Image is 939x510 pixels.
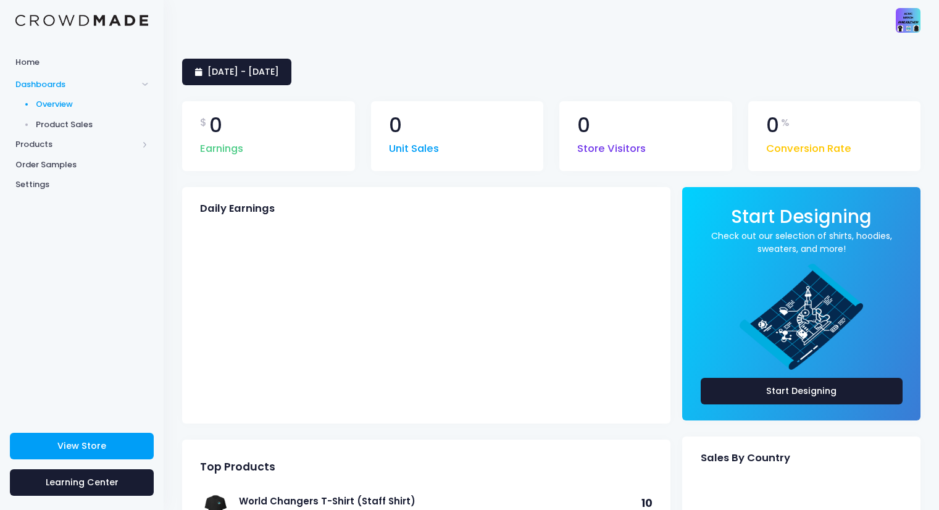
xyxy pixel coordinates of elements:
span: [DATE] - [DATE] [207,65,279,78]
img: Logo [15,15,148,27]
a: World Changers T-Shirt (Staff Shirt) [239,495,628,508]
span: 0 [577,115,590,136]
span: Sales By Country [701,452,790,464]
a: Learning Center [10,469,154,496]
span: Dashboards [15,78,138,91]
span: Start Designing [731,204,872,229]
span: Top Products [200,461,275,474]
span: Learning Center [46,476,119,488]
img: User [896,8,920,33]
span: Order Samples [15,159,148,171]
span: 0 [766,115,779,136]
span: Earnings [200,135,243,157]
span: Unit Sales [389,135,439,157]
span: Overview [36,98,149,111]
span: Products [15,138,138,151]
a: Start Designing [701,378,903,404]
span: $ [200,115,207,130]
span: Store Visitors [577,135,646,157]
span: Product Sales [36,119,149,131]
span: 0 [389,115,402,136]
span: 0 [209,115,222,136]
span: Settings [15,178,148,191]
a: View Store [10,433,154,459]
span: Home [15,56,148,69]
span: Conversion Rate [766,135,851,157]
span: Daily Earnings [200,203,275,215]
a: Check out our selection of shirts, hoodies, sweaters, and more! [701,230,903,256]
span: % [781,115,790,130]
span: View Store [57,440,106,452]
a: Start Designing [731,214,872,226]
a: [DATE] - [DATE] [182,59,291,85]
